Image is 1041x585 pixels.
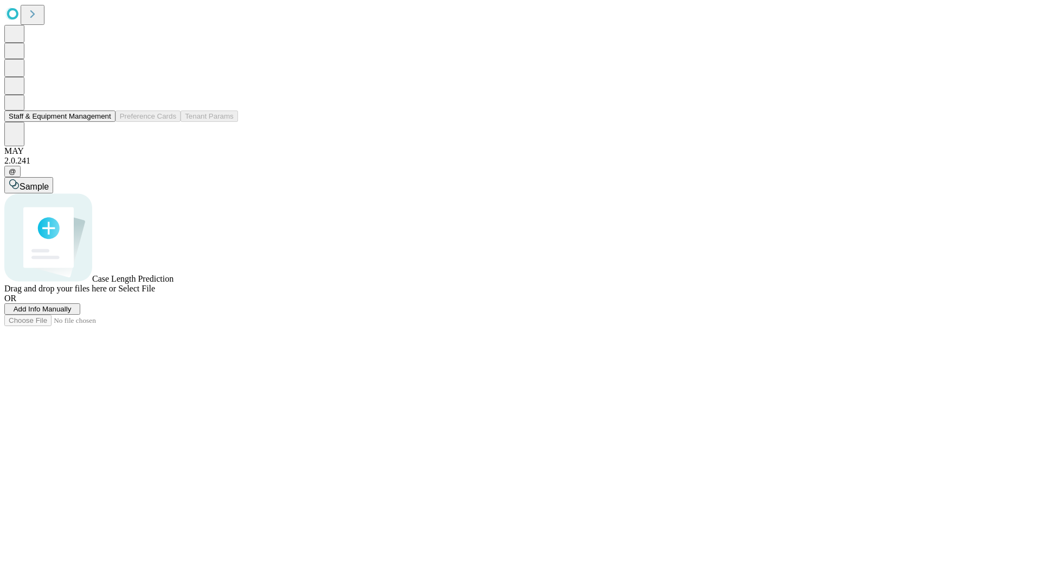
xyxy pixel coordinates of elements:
div: MAY [4,146,1037,156]
button: @ [4,166,21,177]
span: Add Info Manually [14,305,72,313]
button: Add Info Manually [4,303,80,315]
span: OR [4,294,16,303]
div: 2.0.241 [4,156,1037,166]
button: Sample [4,177,53,193]
span: Drag and drop your files here or [4,284,116,293]
button: Staff & Equipment Management [4,110,115,122]
button: Tenant Params [181,110,238,122]
span: Sample [20,182,49,191]
button: Preference Cards [115,110,181,122]
span: Select File [118,284,155,293]
span: @ [9,167,16,175]
span: Case Length Prediction [92,274,173,283]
